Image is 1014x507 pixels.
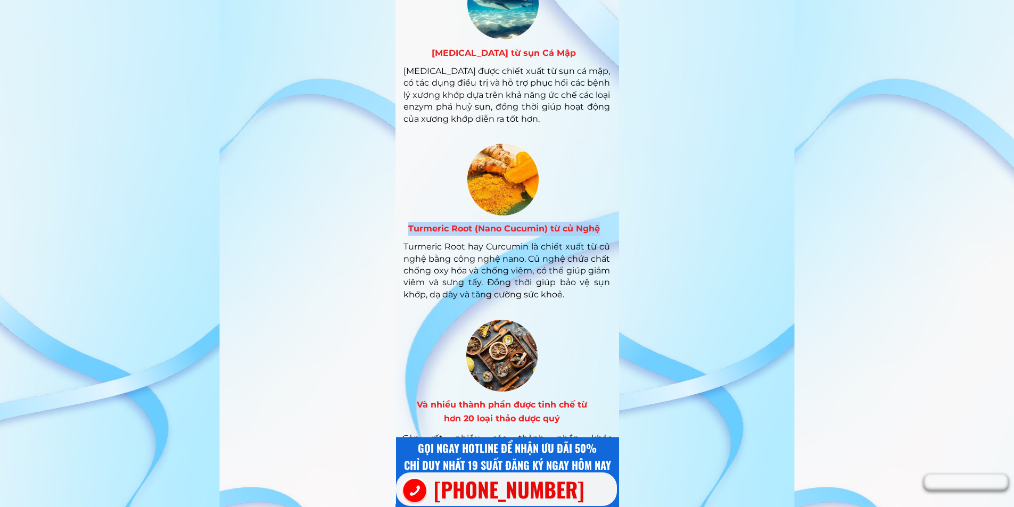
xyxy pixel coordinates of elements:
div: GỌI NGAY HOTLINE ĐỂ NHẬN ƯU ĐÃI 50% CHỈ DUY NHẤT 19 SUẤT ĐĂNG KÝ NGAY HÔM NAY [402,439,613,473]
h3: Và nhiều thành phần được tinh chế từ hơn 20 loại thảo dược quý [411,398,593,425]
h3: [PHONE_NUMBER] [434,472,606,505]
h3: Còn rất nhiều các thành phần khác như: được tổng hợp từ hơn 20 loại thảo dược quý có tác dụng nuô... [402,433,612,504]
a: GỌI NGAY HOTLINE ĐỂ NHẬN ƯU ĐÃI 50%CHỈ DUY NHẤT 19 SUẤT ĐĂNG KÝ NGAY HÔM NAY[PHONE_NUMBER] [383,437,619,507]
h3: Turmeric Root (Nano Cucumin) từ củ Nghệ [398,222,610,236]
h3: Turmeric Root hay Curcumin là chiết xuất từ củ nghệ bằng công nghệ nano. Củ nghệ chứa chất chống ... [403,241,610,301]
h3: [MEDICAL_DATA] được chiết xuất từ sụn cá mập, có tác dụng điều trị và hỗ trợ phục hồi các bệnh lý... [403,65,610,125]
h3: [MEDICAL_DATA] từ sụn Cá Mập [398,46,610,60]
